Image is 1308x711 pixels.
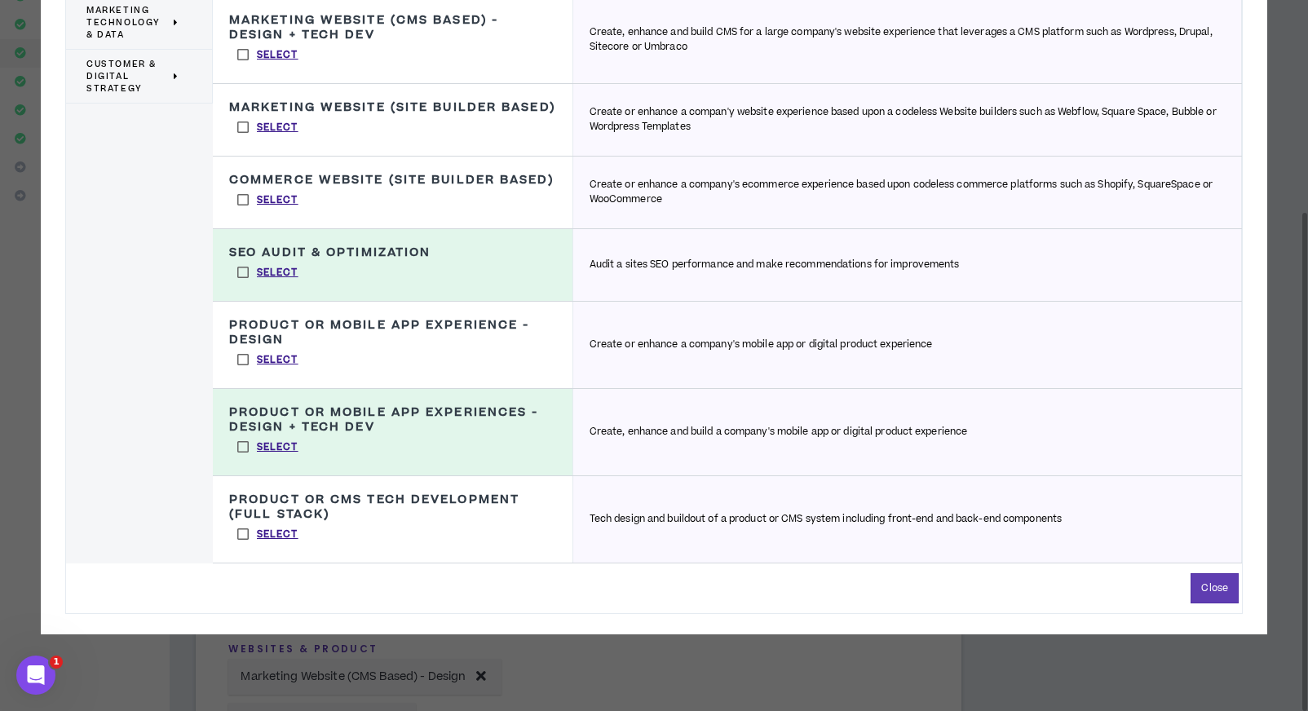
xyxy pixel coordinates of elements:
[257,528,298,542] p: Select
[257,353,298,368] p: Select
[257,48,298,63] p: Select
[229,173,554,188] h3: Commerce Website (Site Builder Based)
[1191,573,1239,603] button: Close
[257,266,298,280] p: Select
[590,512,1062,527] p: Tech design and buildout of a product or CMS system including front-end and back-end components
[229,13,556,42] h3: Marketing Website (CMS Based) - Design + Tech Dev
[229,492,556,522] h3: Product or CMS Tech Development (Full Stack)
[86,58,170,95] span: Customer & Digital Strategy
[229,405,556,435] h3: Product or Mobile App Experiences - Design + Tech Dev
[257,121,298,135] p: Select
[590,425,968,439] p: Create, enhance and build a company's mobile app or digital product experience
[229,318,556,347] h3: Product or Mobile App Experience - Design
[590,258,960,272] p: Audit a sites SEO performance and make recommendations for improvements
[229,100,555,115] h3: Marketing Website (Site Builder Based)
[86,4,170,41] span: Marketing Technology & Data
[590,105,1225,135] p: Create or enhance a compan'y website experience based upon a codeless Website builders such as We...
[50,656,63,669] span: 1
[590,25,1225,55] p: Create, enhance and build CMS for a large company's website experience that leverages a CMS platf...
[590,338,933,352] p: Create or enhance a company's mobile app or digital product experience
[229,245,431,260] h3: SEO Audit & Optimization
[16,656,55,695] iframe: Intercom live chat
[257,193,298,208] p: Select
[590,178,1225,207] p: Create or enhance a company's ecommerce experience based upon codeless commerce platforms such as...
[257,440,298,455] p: Select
